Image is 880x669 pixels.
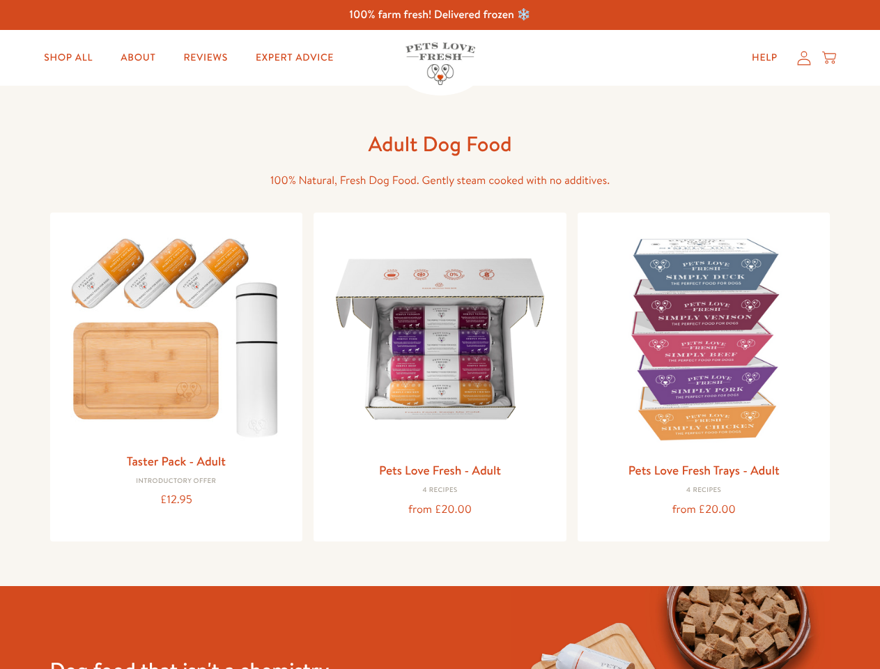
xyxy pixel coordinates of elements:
h1: Adult Dog Food [217,130,663,157]
a: Pets Love Fresh - Adult [379,461,501,479]
img: Pets Love Fresh [406,43,475,85]
div: from £20.00 [589,500,819,519]
a: Shop All [33,44,104,72]
div: 4 Recipes [589,486,819,495]
div: Introductory Offer [61,477,292,486]
div: £12.95 [61,491,292,509]
a: Expert Advice [245,44,345,72]
a: Taster Pack - Adult [127,452,226,470]
div: 4 Recipes [325,486,555,495]
img: Taster Pack - Adult [61,224,292,445]
a: Help [741,44,789,72]
span: 100% Natural, Fresh Dog Food. Gently steam cooked with no additives. [270,173,610,188]
div: from £20.00 [325,500,555,519]
a: About [109,44,167,72]
a: Reviews [172,44,238,72]
img: Pets Love Fresh Trays - Adult [589,224,819,454]
a: Pets Love Fresh Trays - Adult [628,461,780,479]
img: Pets Love Fresh - Adult [325,224,555,454]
